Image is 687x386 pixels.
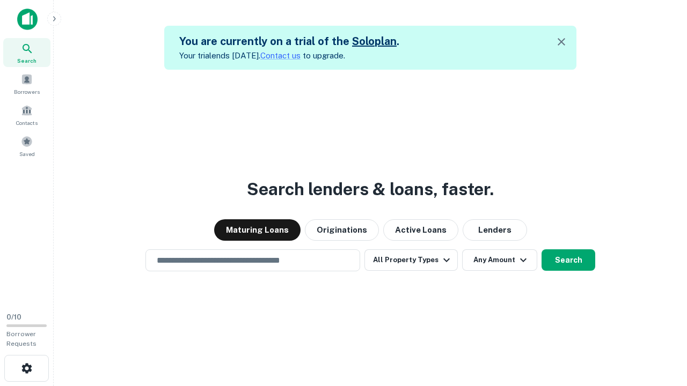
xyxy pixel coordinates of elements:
[383,219,458,241] button: Active Loans
[214,219,301,241] button: Maturing Loans
[462,249,537,271] button: Any Amount
[17,9,38,30] img: capitalize-icon.png
[3,69,50,98] a: Borrowers
[16,118,38,127] span: Contacts
[3,38,50,67] a: Search
[305,219,379,241] button: Originations
[542,249,595,271] button: Search
[17,56,36,65] span: Search
[179,49,399,62] p: Your trial ends [DATE]. to upgrade.
[179,33,399,49] h5: You are currently on a trial of the .
[19,150,35,158] span: Saved
[247,176,494,202] h3: Search lenders & loans, faster.
[6,313,21,321] span: 0 / 10
[14,87,40,96] span: Borrowers
[364,249,458,271] button: All Property Types
[633,300,687,352] iframe: Chat Widget
[352,35,397,48] a: Soloplan
[6,330,36,347] span: Borrower Requests
[463,219,527,241] button: Lenders
[3,100,50,129] a: Contacts
[260,51,301,60] a: Contact us
[3,131,50,160] a: Saved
